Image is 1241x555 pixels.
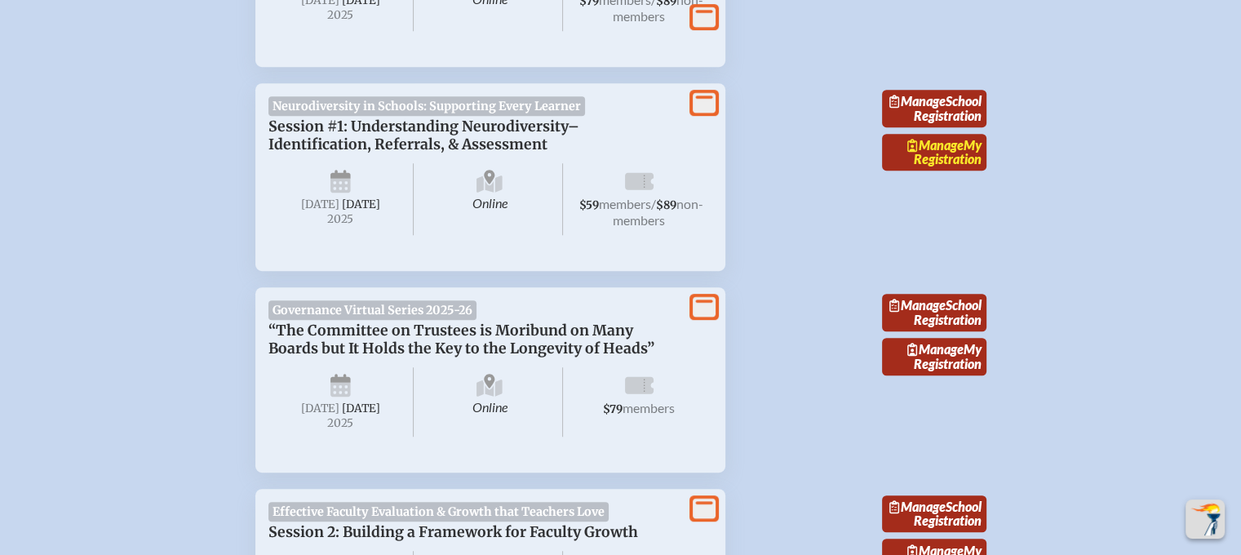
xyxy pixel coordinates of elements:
[656,198,676,212] span: $89
[907,341,964,357] span: Manage
[882,495,986,533] a: ManageSchool Registration
[301,402,339,415] span: [DATE]
[907,137,964,153] span: Manage
[651,196,656,211] span: /
[417,367,563,436] span: Online
[599,196,651,211] span: members
[417,163,563,235] span: Online
[268,300,477,320] span: Governance Virtual Series 2025-26
[889,93,946,109] span: Manage
[268,502,609,522] span: Effective Faculty Evaluation & Growth that Teachers Love
[268,118,579,153] span: Session #1: Understanding Neurodiversity–Identification, Referrals, & Assessment
[268,96,586,116] span: Neurodiversity in Schools: Supporting Every Learner
[281,9,401,21] span: 2025
[613,196,703,228] span: non-members
[1186,499,1225,539] button: Scroll Top
[342,402,380,415] span: [DATE]
[882,294,986,331] a: ManageSchool Registration
[889,297,946,313] span: Manage
[882,134,986,171] a: ManageMy Registration
[603,402,623,416] span: $79
[882,338,986,375] a: ManageMy Registration
[281,213,401,225] span: 2025
[281,417,401,429] span: 2025
[579,198,599,212] span: $59
[342,198,380,211] span: [DATE]
[1189,503,1221,535] img: To the top
[268,523,638,541] span: Session 2: Building a Framework for Faculty Growth
[301,198,339,211] span: [DATE]
[623,400,675,415] span: members
[889,499,946,514] span: Manage
[882,90,986,127] a: ManageSchool Registration
[268,322,654,357] span: “The Committee on Trustees is Moribund on Many Boards but It Holds the Key to the Longevity of He...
